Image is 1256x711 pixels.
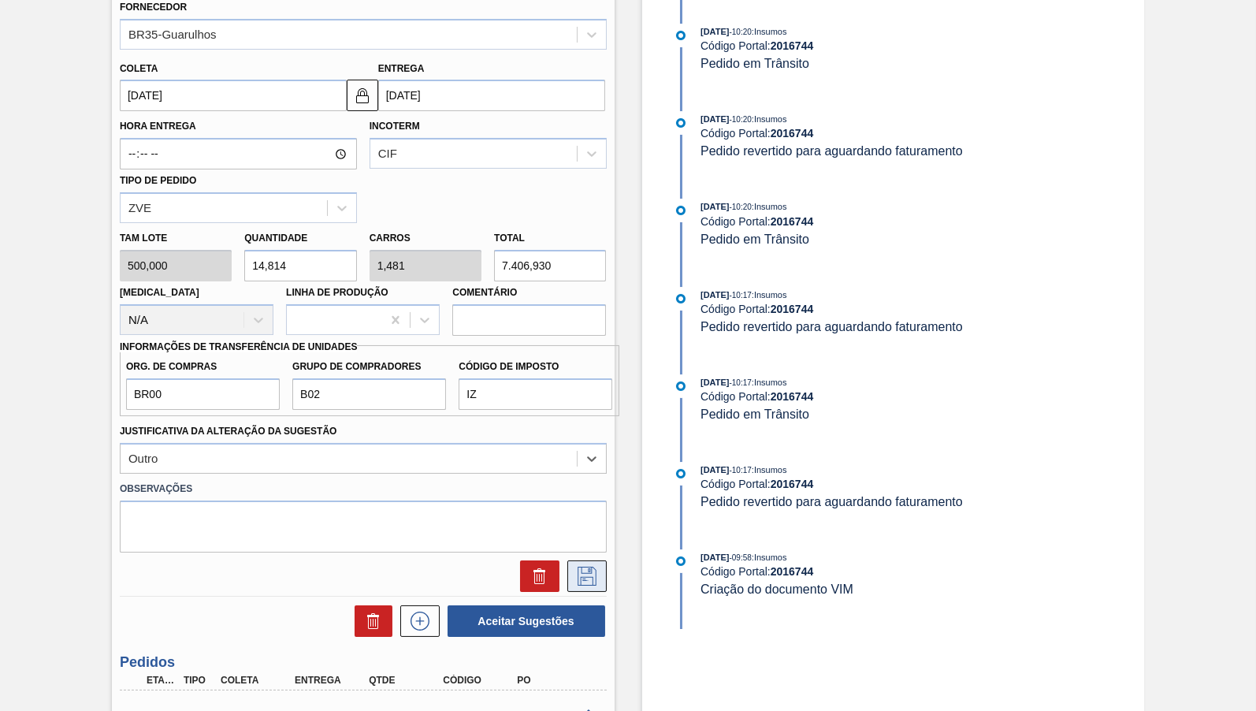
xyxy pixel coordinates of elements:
div: Excluir Sugestões [347,605,392,637]
span: Pedido revertido para aguardando faturamento [700,320,963,333]
button: Aceitar Sugestões [448,605,605,637]
div: Outro [128,452,158,465]
span: - 10:17 [730,466,752,475]
label: Código de Imposto [459,355,612,378]
img: locked [353,86,372,105]
label: Hora Entrega [120,115,357,138]
label: Quantidade [244,233,307,244]
span: - 10:20 [730,203,752,211]
div: Entrega [291,675,373,686]
label: Linha de Produção [286,287,388,298]
strong: 2016744 [771,565,814,578]
div: Código Portal: [700,39,1075,52]
label: Incoterm [370,121,420,132]
div: Etapa [143,675,180,686]
div: ZVE [128,201,151,214]
div: Nova sugestão [392,605,440,637]
div: Qtde [365,675,447,686]
div: BR35-Guarulhos [128,28,217,41]
label: Justificativa da Alteração da Sugestão [120,426,337,437]
span: - 10:17 [730,378,752,387]
input: dd/mm/yyyy [120,80,347,111]
span: : Insumos [752,553,787,562]
span: : Insumos [752,27,787,36]
span: - 09:58 [730,553,752,562]
label: Informações de Transferência de Unidades [120,341,358,352]
span: : Insumos [752,465,787,475]
div: Código Portal: [700,390,1075,403]
strong: 2016744 [771,39,814,52]
div: CIF [378,147,397,161]
div: Código [439,675,521,686]
div: Aceitar Sugestões [440,604,607,638]
span: : Insumos [752,202,787,211]
strong: 2016744 [771,127,814,140]
span: Pedido em Trânsito [700,233,809,246]
span: [DATE] [700,27,729,36]
label: Entrega [378,63,425,74]
label: Tam lote [120,227,232,250]
span: Pedido em Trânsito [700,57,809,70]
label: Tipo de pedido [120,175,196,186]
img: atual [676,206,686,215]
div: Excluir Sugestão [512,560,559,592]
img: atual [676,469,686,478]
button: locked [347,80,378,111]
img: atual [676,557,686,566]
strong: 2016744 [771,215,814,228]
img: atual [676,382,686,391]
h3: Pedidos [120,654,607,671]
span: Pedido em Trânsito [700,408,809,421]
div: Código Portal: [700,478,1075,490]
img: atual [676,294,686,303]
strong: 2016744 [771,390,814,403]
span: [DATE] [700,553,729,562]
span: [DATE] [700,290,729,300]
span: : Insumos [752,114,787,124]
span: [DATE] [700,202,729,211]
div: Salvar Sugestão [559,560,607,592]
span: - 10:20 [730,28,752,36]
div: PO [513,675,595,686]
span: Criação do documento VIM [700,583,853,596]
label: Org. de Compras [126,355,280,378]
span: [DATE] [700,114,729,124]
strong: 2016744 [771,478,814,490]
strong: 2016744 [771,303,814,315]
div: Código Portal: [700,565,1075,578]
img: atual [676,118,686,128]
label: Grupo de Compradores [292,355,446,378]
span: : Insumos [752,378,787,387]
div: Código Portal: [700,303,1075,315]
label: Fornecedor [120,2,187,13]
span: - 10:20 [730,115,752,124]
div: Coleta [217,675,299,686]
img: atual [676,31,686,40]
label: [MEDICAL_DATA] [120,287,199,298]
div: Código Portal: [700,127,1075,140]
span: [DATE] [700,378,729,387]
label: Coleta [120,63,158,74]
span: Pedido revertido para aguardando faturamento [700,144,963,158]
label: Comentário [452,281,606,304]
span: - 10:17 [730,291,752,300]
label: Total [494,233,525,244]
label: Observações [120,478,607,501]
div: Tipo [180,675,217,686]
span: : Insumos [752,290,787,300]
span: Pedido revertido para aguardando faturamento [700,495,963,508]
span: [DATE] [700,465,729,475]
input: dd/mm/yyyy [378,80,605,111]
label: Carros [370,233,411,244]
div: Código Portal: [700,215,1075,228]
